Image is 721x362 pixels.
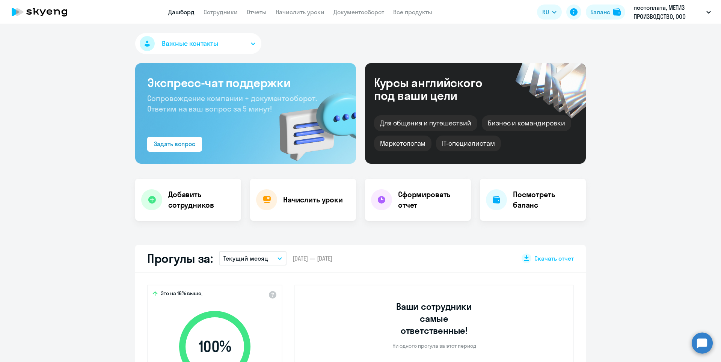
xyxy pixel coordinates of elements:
h2: Прогулы за: [147,251,213,266]
div: IT-специалистам [436,136,501,151]
a: Все продукты [393,8,432,16]
h3: Экспресс-чат поддержки [147,75,344,90]
h4: Начислить уроки [283,195,343,205]
a: Дашборд [168,8,195,16]
p: Текущий месяц [223,254,268,263]
span: [DATE] — [DATE] [293,254,332,262]
a: Начислить уроки [276,8,324,16]
div: Курсы английского под ваши цели [374,76,502,102]
span: Важные контакты [162,39,218,48]
div: Маркетологам [374,136,431,151]
button: постоплата, МЕТИЗ ПРОИЗВОДСТВО, ООО [630,3,715,21]
img: bg-img [268,79,356,164]
div: Для общения и путешествий [374,115,477,131]
button: RU [537,5,562,20]
span: RU [542,8,549,17]
h4: Добавить сотрудников [168,189,235,210]
p: постоплата, МЕТИЗ ПРОИЗВОДСТВО, ООО [634,3,703,21]
a: Сотрудники [204,8,238,16]
p: Ни одного прогула за этот период [392,342,476,349]
div: Задать вопрос [154,139,195,148]
h4: Посмотреть баланс [513,189,580,210]
span: Скачать отчет [534,254,574,262]
div: Баланс [590,8,610,17]
h4: Сформировать отчет [398,189,465,210]
h3: Ваши сотрудники самые ответственные! [386,300,483,336]
img: balance [613,8,621,16]
a: Отчеты [247,8,267,16]
span: Это на 16% выше, [161,290,202,299]
button: Задать вопрос [147,137,202,152]
div: Бизнес и командировки [482,115,571,131]
button: Балансbalance [586,5,625,20]
a: Документооборот [333,8,384,16]
button: Важные контакты [135,33,261,54]
span: 100 % [172,338,258,356]
button: Текущий месяц [219,251,287,265]
span: Сопровождение компании + документооборот. Ответим на ваш вопрос за 5 минут! [147,94,317,113]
